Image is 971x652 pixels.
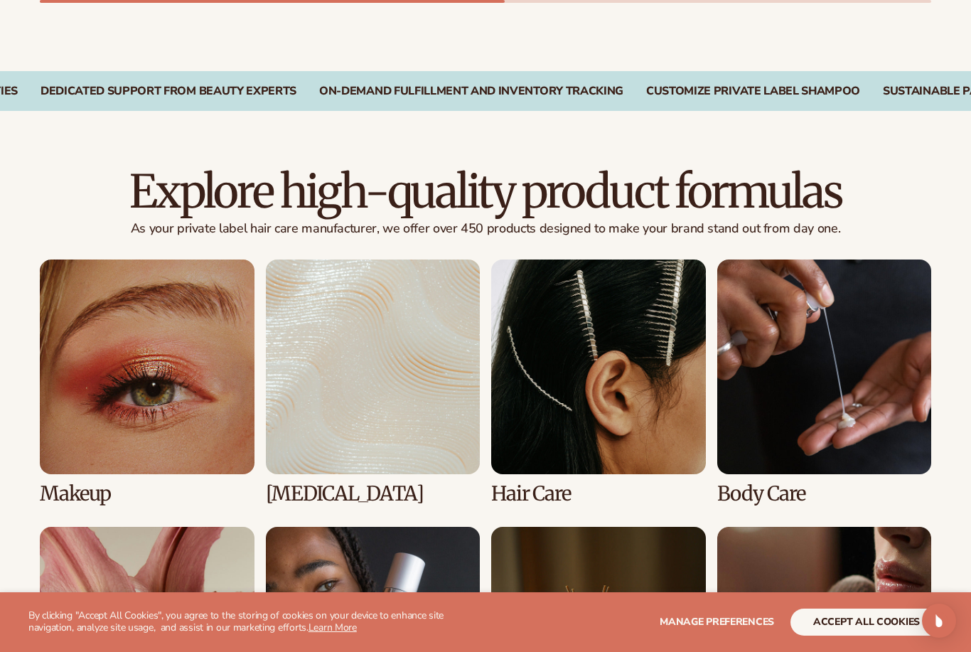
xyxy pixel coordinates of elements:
div: CUSTOMIZE PRIVATE LABEL SHAMPOO [646,85,860,98]
div: 2 / 8 [266,260,481,504]
h3: Makeup [40,483,254,505]
h2: Explore high-quality product formulas [40,168,931,215]
div: 4 / 8 [717,260,932,504]
div: Open Intercom Messenger [922,604,956,638]
span: Manage preferences [660,615,774,629]
button: Manage preferences [660,609,774,636]
h3: [MEDICAL_DATA] [266,483,481,505]
p: As your private label hair care manufacturer, we offer over 450 products designed to make your br... [40,221,931,237]
div: 3 / 8 [491,260,706,504]
div: Dedicated Support From Beauty Experts [41,85,296,98]
div: On-Demand Fulfillment and Inventory Tracking [319,85,623,98]
p: By clicking "Accept All Cookies", you agree to the storing of cookies on your device to enhance s... [28,610,485,634]
h3: Hair Care [491,483,706,505]
button: accept all cookies [790,609,943,636]
a: Learn More [309,621,357,634]
div: 1 / 8 [40,260,254,504]
h3: Body Care [717,483,932,505]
